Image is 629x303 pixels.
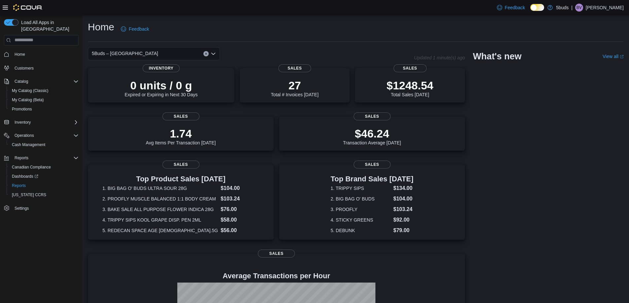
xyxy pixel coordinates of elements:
button: Promotions [7,105,81,114]
span: Dashboards [9,172,79,180]
span: My Catalog (Classic) [9,87,79,95]
span: Load All Apps in [GEOGRAPHIC_DATA] [18,19,79,32]
a: Home [12,50,28,58]
p: | [571,4,573,12]
a: Dashboards [9,172,41,180]
p: [PERSON_NAME] [586,4,624,12]
button: Home [1,49,81,59]
span: Cash Management [12,142,45,147]
h2: What's new [473,51,521,62]
dd: $104.00 [221,184,259,192]
span: My Catalog (Beta) [12,97,44,103]
p: 27 [271,79,318,92]
a: View allExternal link [603,54,624,59]
span: Catalog [12,77,79,85]
span: Operations [15,133,34,138]
span: Catalog [15,79,28,84]
p: $1248.54 [387,79,434,92]
p: Updated 1 minute(s) ago [414,55,465,60]
span: Customers [15,66,34,71]
button: My Catalog (Beta) [7,95,81,105]
a: Dashboards [7,172,81,181]
dt: 2. PROOFLY MUSCLE BALANCED 1:1 BODY CREAM [102,196,218,202]
a: Customers [12,64,36,72]
h3: Top Product Sales [DATE] [102,175,259,183]
button: [US_STATE] CCRS [7,190,81,199]
div: Expired or Expiring in Next 30 Days [125,79,198,97]
div: Total Sales [DATE] [387,79,434,97]
a: Reports [9,182,28,190]
span: Settings [12,204,79,212]
dt: 1. TRIPPY SIPS [331,185,391,192]
span: Sales [354,112,391,120]
span: Home [12,50,79,58]
button: Open list of options [211,51,216,56]
p: $46.24 [343,127,401,140]
a: Promotions [9,105,35,113]
button: Inventory [1,118,81,127]
dd: $76.00 [221,205,259,213]
h4: Average Transactions per Hour [93,272,460,280]
span: 5Buds – [GEOGRAPHIC_DATA] [92,49,158,57]
span: Canadian Compliance [12,165,51,170]
span: Inventory [143,64,180,72]
div: Brandon Venne [575,4,583,12]
span: [US_STATE] CCRS [12,192,46,197]
a: My Catalog (Beta) [9,96,47,104]
span: Promotions [12,106,32,112]
div: Transaction Average [DATE] [343,127,401,145]
span: My Catalog (Classic) [12,88,49,93]
span: Settings [15,206,29,211]
span: Dashboards [12,174,38,179]
span: Reports [9,182,79,190]
span: Inventory [15,120,31,125]
button: Canadian Compliance [7,163,81,172]
span: Inventory [12,118,79,126]
button: Operations [12,132,37,139]
a: Feedback [494,1,528,14]
span: Reports [12,183,26,188]
button: Reports [12,154,31,162]
dd: $56.00 [221,227,259,234]
img: Cova [13,4,43,11]
span: Washington CCRS [9,191,79,199]
dd: $79.00 [393,227,413,234]
p: 1.74 [146,127,216,140]
dt: 3. PROOFLY [331,206,391,213]
button: Settings [1,203,81,213]
span: Sales [162,161,199,168]
span: Promotions [9,105,79,113]
button: Catalog [1,77,81,86]
a: Feedback [118,22,152,36]
dd: $134.00 [393,184,413,192]
span: Cash Management [9,141,79,149]
span: My Catalog (Beta) [9,96,79,104]
button: Reports [1,153,81,163]
dt: 4. TRIPPY SIPS KOOL GRAPE DISP. PEN 2ML [102,217,218,223]
span: Sales [162,112,199,120]
button: Catalog [12,77,31,85]
span: Reports [12,154,79,162]
span: BV [577,4,582,12]
span: Reports [15,155,28,161]
span: Customers [12,64,79,72]
span: Home [15,52,25,57]
dt: 3. BAKE SALE ALL PURPOSE FLOWER INDICA 28G [102,206,218,213]
span: Canadian Compliance [9,163,79,171]
p: 5buds [556,4,569,12]
span: Sales [278,64,311,72]
dd: $103.24 [221,195,259,203]
dd: $58.00 [221,216,259,224]
button: Inventory [12,118,33,126]
a: Canadian Compliance [9,163,53,171]
span: Sales [394,64,427,72]
span: Feedback [129,26,149,32]
button: Cash Management [7,140,81,149]
div: Avg Items Per Transaction [DATE] [146,127,216,145]
svg: External link [620,55,624,59]
span: Sales [258,250,295,258]
dt: 1. BIG BAG O' BUDS ULTRA SOUR 28G [102,185,218,192]
a: Cash Management [9,141,48,149]
p: 0 units / 0 g [125,79,198,92]
span: Feedback [505,4,525,11]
